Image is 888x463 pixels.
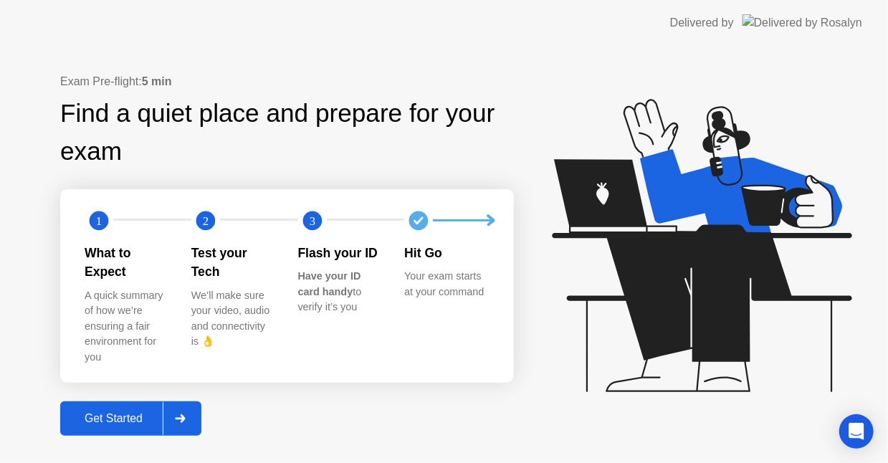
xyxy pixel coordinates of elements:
[96,214,102,228] text: 1
[65,412,163,425] div: Get Started
[298,244,382,262] div: Flash your ID
[60,95,514,171] div: Find a quiet place and prepare for your exam
[85,288,168,366] div: A quick summary of how we’re ensuring a fair environment for you
[60,73,514,90] div: Exam Pre-flight:
[191,288,275,350] div: We’ll make sure your video, audio and connectivity is 👌
[298,270,361,297] b: Have your ID card handy
[203,214,209,228] text: 2
[404,269,488,300] div: Your exam starts at your command
[191,244,275,282] div: Test your Tech
[670,14,734,32] div: Delivered by
[142,75,172,87] b: 5 min
[60,401,201,436] button: Get Started
[85,244,168,282] div: What to Expect
[404,244,488,262] div: Hit Go
[298,269,382,315] div: to verify it’s you
[839,414,874,449] div: Open Intercom Messenger
[309,214,315,228] text: 3
[743,14,862,31] img: Delivered by Rosalyn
